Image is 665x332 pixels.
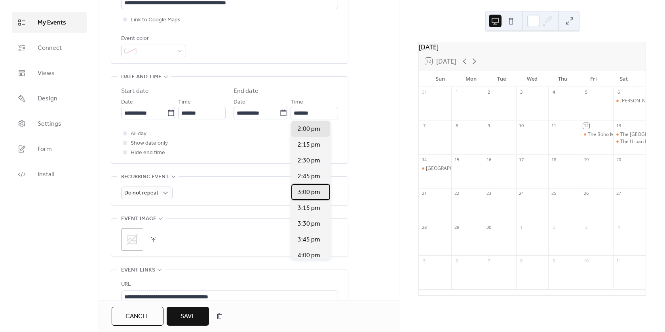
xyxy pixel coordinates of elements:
div: [DATE] [419,42,646,52]
div: 26 [583,191,589,196]
span: Event image [121,214,156,224]
span: Time [178,98,191,107]
div: 13 [616,123,621,129]
span: Form [38,145,52,154]
a: Form [12,138,87,160]
div: The Boho Market [588,131,626,138]
span: 3:45 pm [298,235,320,245]
div: 4 [616,224,621,230]
div: End date [234,87,258,96]
div: 8 [454,123,460,129]
div: [GEOGRAPHIC_DATA] [426,165,474,172]
div: 20 [616,157,621,162]
div: 31 [421,89,427,95]
span: 2:30 pm [298,156,320,166]
span: Hide end time [131,148,165,158]
span: 4:00 pm [298,251,320,260]
div: 22 [454,191,460,196]
div: 2 [486,89,492,95]
div: 1 [519,224,524,230]
div: 11 [551,123,557,129]
button: Cancel [112,307,163,326]
span: 2:15 pm [298,140,320,150]
span: Link to Google Maps [131,15,180,25]
div: 18 [551,157,557,162]
span: 3:00 pm [298,188,320,197]
a: Design [12,88,87,109]
button: Save [167,307,209,326]
span: 3:15 pm [298,204,320,213]
div: URL [121,280,336,289]
a: Views [12,62,87,84]
div: The Urban Market - Garland [613,138,646,145]
div: 16 [486,157,492,162]
div: 6 [454,258,460,264]
a: Connect [12,37,87,58]
span: My Events [38,18,66,28]
div: 10 [519,123,524,129]
div: 1 [454,89,460,95]
div: 24 [519,191,524,196]
div: 30 [486,224,492,230]
div: The Boho Market [581,131,613,138]
div: 27 [616,191,621,196]
span: All day [131,129,146,139]
span: Connect [38,43,62,53]
span: Event links [121,266,155,275]
span: Settings [38,119,61,129]
a: Settings [12,113,87,134]
a: Install [12,164,87,185]
div: 7 [421,123,427,129]
span: Design [38,94,57,104]
span: Views [38,69,55,78]
div: 15 [454,157,460,162]
div: 9 [486,123,492,129]
div: 3 [583,224,589,230]
div: 29 [454,224,460,230]
div: Wylie Farmers Market [613,98,646,104]
div: 19 [583,157,589,162]
div: Tue [486,71,517,87]
span: Show date only [131,139,168,148]
div: 4 [551,89,557,95]
span: 2:45 pm [298,172,320,181]
div: 11 [616,258,621,264]
span: Recurring event [121,172,169,182]
div: 7 [486,258,492,264]
span: Date [234,98,245,107]
div: 12 [583,123,589,129]
span: Date and time [121,72,161,82]
div: Event color [121,34,184,43]
div: 8 [519,258,524,264]
span: Do not repeat [124,188,158,198]
div: ; [121,228,143,251]
div: 2 [551,224,557,230]
span: Cancel [125,312,150,321]
span: Install [38,170,54,179]
div: The Cedar Market Ranch [613,131,646,138]
div: Flower Mound Market [419,165,451,172]
span: 2:00 pm [298,124,320,134]
div: 28 [421,224,427,230]
span: 3:30 pm [298,219,320,229]
div: Start date [121,87,149,96]
div: 25 [551,191,557,196]
div: Sat [609,71,639,87]
div: 9 [551,258,557,264]
a: My Events [12,12,87,33]
div: 17 [519,157,524,162]
div: 3 [519,89,524,95]
div: 6 [616,89,621,95]
div: 10 [583,258,589,264]
div: Fri [578,71,608,87]
span: Date [121,98,133,107]
span: Save [180,312,195,321]
div: Thu [547,71,578,87]
div: Mon [456,71,486,87]
div: Wed [517,71,547,87]
div: 5 [421,258,427,264]
div: 21 [421,191,427,196]
span: Time [291,98,303,107]
div: 23 [486,191,492,196]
